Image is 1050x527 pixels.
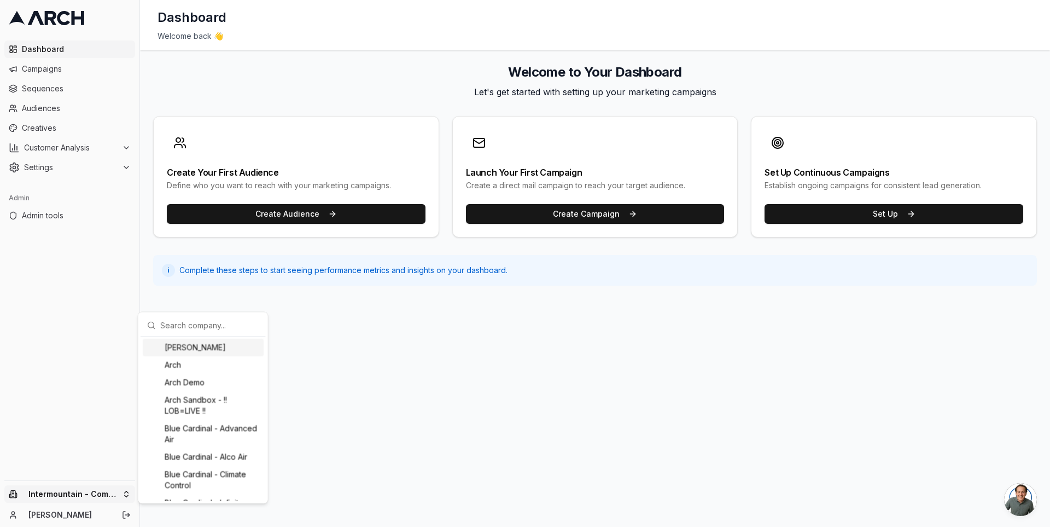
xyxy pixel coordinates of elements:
[143,420,264,448] div: Blue Cardinal - Advanced Air
[160,314,259,336] input: Search company...
[143,494,264,523] div: Blue Cardinal - Infinity [US_STATE] Air
[143,391,264,420] div: Arch Sandbox - !! LOB=LIVE !!
[143,448,264,466] div: Blue Cardinal - Alco Air
[141,337,266,501] div: Suggestions
[143,339,264,356] div: [PERSON_NAME]
[143,466,264,494] div: Blue Cardinal - Climate Control
[143,374,264,391] div: Arch Demo
[143,356,264,374] div: Arch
